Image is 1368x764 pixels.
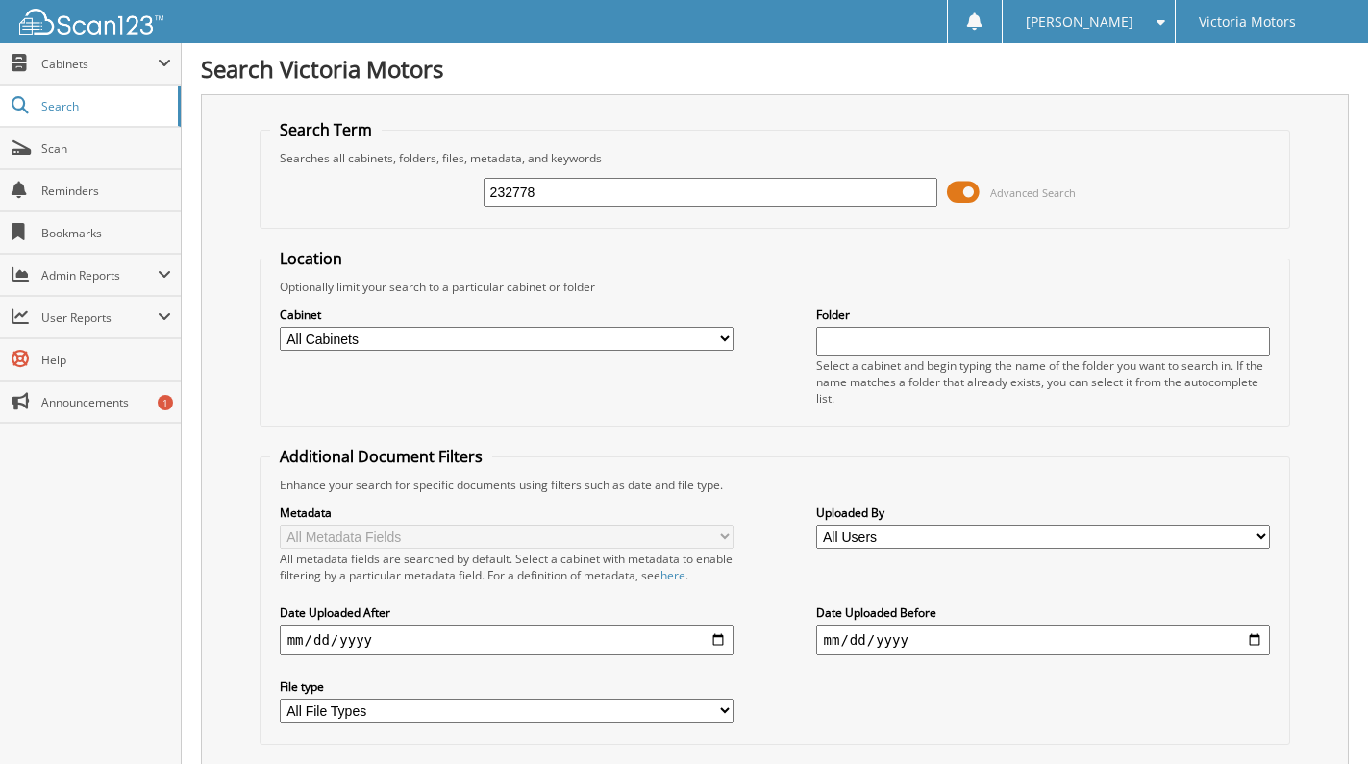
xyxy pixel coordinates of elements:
[270,279,1281,295] div: Optionally limit your search to a particular cabinet or folder
[280,307,734,323] label: Cabinet
[41,56,158,72] span: Cabinets
[1272,672,1368,764] iframe: Chat Widget
[41,309,158,326] span: User Reports
[816,307,1271,323] label: Folder
[1199,16,1296,28] span: Victoria Motors
[816,357,1271,407] div: Select a cabinet and begin typing the name of the folder you want to search in. If the name match...
[41,352,171,368] span: Help
[158,395,173,410] div: 1
[270,248,352,269] legend: Location
[816,625,1271,655] input: end
[280,625,734,655] input: start
[816,604,1271,621] label: Date Uploaded Before
[270,119,382,140] legend: Search Term
[41,225,171,241] span: Bookmarks
[41,183,171,199] span: Reminders
[41,140,171,157] span: Scan
[41,394,171,410] span: Announcements
[201,53,1349,85] h1: Search Victoria Motors
[270,150,1281,166] div: Searches all cabinets, folders, files, metadata, and keywords
[280,551,734,583] div: All metadata fields are searched by default. Select a cabinet with metadata to enable filtering b...
[1026,16,1133,28] span: [PERSON_NAME]
[41,98,168,114] span: Search
[270,477,1281,493] div: Enhance your search for specific documents using filters such as date and file type.
[270,446,492,467] legend: Additional Document Filters
[990,185,1076,200] span: Advanced Search
[816,505,1271,521] label: Uploaded By
[19,9,163,35] img: scan123-logo-white.svg
[660,567,685,583] a: here
[280,505,734,521] label: Metadata
[280,678,734,695] label: File type
[280,604,734,621] label: Date Uploaded After
[41,267,158,283] span: Admin Reports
